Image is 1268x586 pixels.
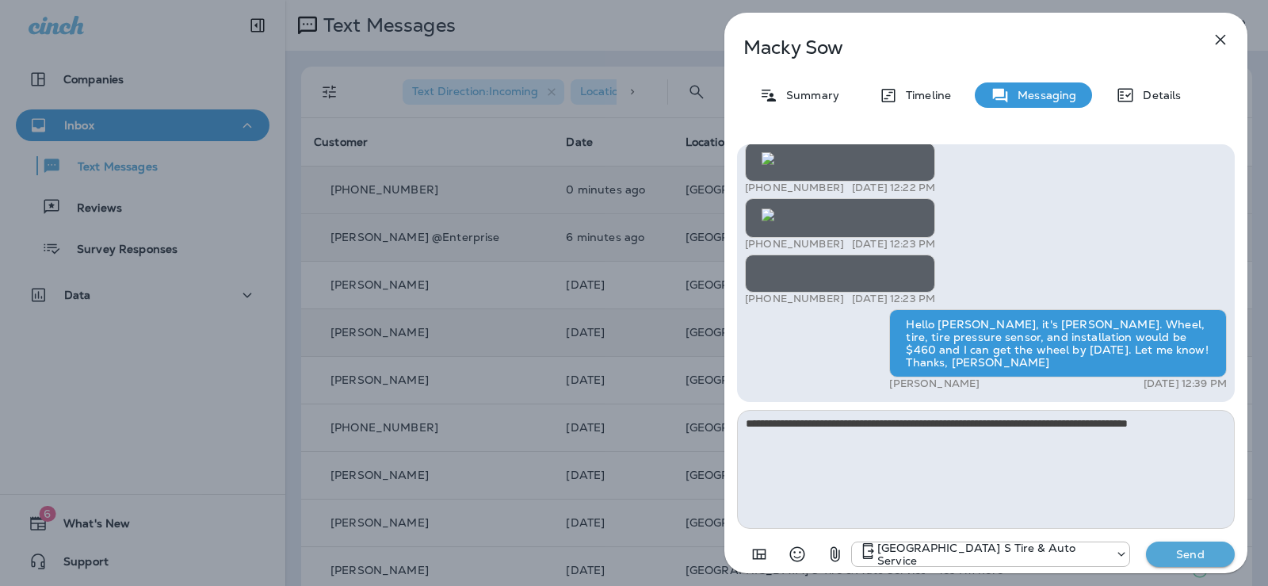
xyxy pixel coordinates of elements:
p: [DATE] 12:22 PM [852,181,935,193]
p: [DATE] 12:23 PM [852,236,935,249]
p: [GEOGRAPHIC_DATA] S Tire & Auto Service [877,542,1107,567]
p: Timeline [898,89,951,101]
p: [PHONE_NUMBER] [745,236,844,249]
p: [PHONE_NUMBER] [745,181,844,193]
p: [PERSON_NAME] [889,377,980,390]
button: Add in a premade template [743,538,775,570]
img: twilio-download [762,263,774,276]
img: twilio-download [762,151,774,164]
p: Summary [778,89,839,101]
p: [PHONE_NUMBER] [745,293,844,305]
img: twilio-download [762,207,774,220]
p: [DATE] 12:23 PM [852,293,935,305]
p: Send [1157,547,1224,561]
button: Select an emoji [781,538,813,570]
button: Send [1146,542,1235,567]
p: Messaging [1010,89,1076,101]
p: [DATE] 12:39 PM [1144,377,1227,390]
div: +1 (301) 975-0024 [852,542,1129,567]
p: Details [1135,89,1181,101]
div: Hello [PERSON_NAME], it's [PERSON_NAME]. Wheel, tire, tire pressure sensor, and installation woul... [889,309,1227,377]
p: Macky Sow [743,36,1176,59]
